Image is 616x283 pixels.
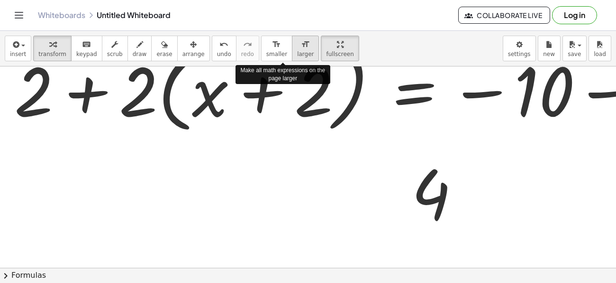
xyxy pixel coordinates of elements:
[538,36,561,61] button: new
[236,65,330,84] div: Make all math expressions on the page larger
[568,51,581,57] span: save
[292,36,319,61] button: format_sizelarger
[5,36,31,61] button: insert
[156,51,172,57] span: erase
[241,51,254,57] span: redo
[466,11,542,19] span: Collaborate Live
[82,39,91,50] i: keyboard
[177,36,210,61] button: arrange
[212,36,236,61] button: undoundo
[127,36,152,61] button: draw
[243,39,252,50] i: redo
[11,8,27,23] button: Toggle navigation
[261,36,292,61] button: format_sizesmaller
[236,36,259,61] button: redoredo
[133,51,147,57] span: draw
[503,36,536,61] button: settings
[321,36,359,61] button: fullscreen
[552,6,597,24] button: Log in
[33,36,72,61] button: transform
[301,39,310,50] i: format_size
[508,51,531,57] span: settings
[217,51,231,57] span: undo
[76,51,97,57] span: keypad
[151,36,177,61] button: erase
[102,36,128,61] button: scrub
[38,10,85,20] a: Whiteboards
[182,51,205,57] span: arrange
[107,51,123,57] span: scrub
[219,39,228,50] i: undo
[10,51,26,57] span: insert
[543,51,555,57] span: new
[326,51,353,57] span: fullscreen
[594,51,606,57] span: load
[272,39,281,50] i: format_size
[266,51,287,57] span: smaller
[38,51,66,57] span: transform
[71,36,102,61] button: keyboardkeypad
[589,36,611,61] button: load
[458,7,550,24] button: Collaborate Live
[562,36,587,61] button: save
[297,51,314,57] span: larger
